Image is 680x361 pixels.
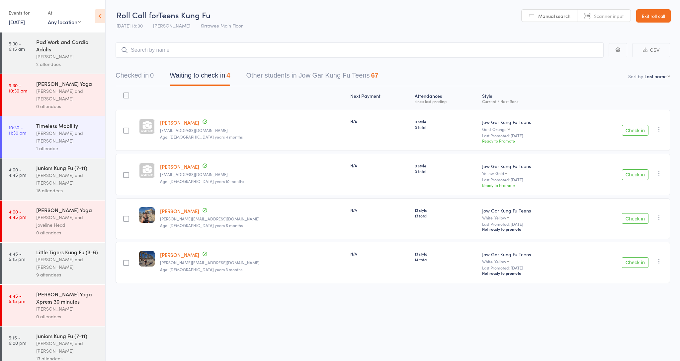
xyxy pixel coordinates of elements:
[482,127,575,131] div: Gold
[36,102,100,110] div: 0 attendees
[160,134,243,140] span: Age: [DEMOGRAPHIC_DATA] years 4 months
[160,260,345,265] small: vassos@live.com.au
[494,215,506,220] div: Yellow
[622,257,648,268] button: Check in
[371,72,378,79] div: 67
[153,22,190,29] span: [PERSON_NAME]
[158,9,211,20] span: Teens Kung Fu
[482,163,575,169] div: Jow Gar Kung Fu Teens
[632,43,670,57] button: CSV
[9,335,26,345] time: 5:15 - 6:00 pm
[622,125,648,136] button: Check in
[9,41,25,51] time: 5:30 - 6:15 am
[2,158,105,200] a: 4:00 -4:45 pmJuniors Kung Fu (7-11)[PERSON_NAME] and [PERSON_NAME]18 attendees
[415,257,477,262] span: 14 total
[2,201,105,242] a: 4:00 -4:45 pm[PERSON_NAME] Yoga[PERSON_NAME] and Joveline Head0 attendees
[160,119,199,126] a: [PERSON_NAME]
[9,18,25,26] a: [DATE]
[482,182,575,188] div: Ready to Promote
[482,222,575,226] small: Last Promoted: [DATE]
[36,313,100,320] div: 0 attendees
[482,215,575,220] div: White
[495,171,504,175] div: Gold
[36,290,100,305] div: [PERSON_NAME] Yoga Xpress 30 minutes
[36,248,100,256] div: Little Tigers Kung Fu (3-6)
[415,124,477,130] span: 0 total
[350,163,409,168] div: N/A
[9,293,25,304] time: 4:45 - 5:15 pm
[415,168,477,174] span: 0 total
[2,32,105,74] a: 5:30 -6:15 amPad Work and Cardio Adults[PERSON_NAME]2 attendees
[160,178,244,184] span: Age: [DEMOGRAPHIC_DATA] years 10 months
[139,207,155,223] img: image1755851353.png
[160,267,242,272] span: Age: [DEMOGRAPHIC_DATA] years 3 months
[160,163,199,170] a: [PERSON_NAME]
[482,271,575,276] div: Not ready to promote
[36,145,100,152] div: 1 attendee
[36,60,100,68] div: 2 attendees
[246,68,378,86] button: Other students in Jow Gar Kung Fu Teens67
[36,305,100,313] div: [PERSON_NAME]
[9,167,26,177] time: 4:00 - 4:45 pm
[415,163,477,168] span: 0 style
[160,251,199,258] a: [PERSON_NAME]
[9,209,26,219] time: 4:00 - 4:45 pm
[36,187,100,194] div: 18 attendees
[139,251,155,267] img: image1755851565.png
[594,13,624,19] span: Scanner input
[9,251,25,262] time: 4:45 - 5:15 pm
[117,22,143,29] span: [DATE] 18:00
[415,207,477,213] span: 13 style
[36,38,100,53] div: Pad Work and Cardio Adults
[36,122,100,129] div: Timeless Mobility
[36,256,100,271] div: [PERSON_NAME] and [PERSON_NAME]
[160,222,243,228] span: Age: [DEMOGRAPHIC_DATA] years 5 months
[628,73,643,80] label: Sort by
[479,89,578,107] div: Style
[644,73,667,80] div: Last name
[160,128,345,133] small: kasia@bespokecreative.net.au
[36,164,100,171] div: Juniors Kung Fu (7-11)
[36,271,100,278] div: 9 attendees
[415,119,477,124] span: 0 style
[482,119,575,125] div: Jow Gar Kung Fu Teens
[482,207,575,214] div: Jow Gar Kung Fu Teens
[494,259,506,264] div: Yellow
[415,213,477,218] span: 13 total
[226,72,230,79] div: 4
[160,172,345,177] small: kasia@bespokecreative.net.au
[36,206,100,213] div: [PERSON_NAME] Yoga
[48,7,81,18] div: At
[160,216,345,221] small: vassos@live.com.au
[482,171,575,175] div: Yellow
[2,74,105,116] a: 9:30 -10:30 am[PERSON_NAME] Yoga[PERSON_NAME] and [PERSON_NAME]0 attendees
[2,243,105,284] a: 4:45 -5:15 pmLittle Tigers Kung Fu (3-6)[PERSON_NAME] and [PERSON_NAME]9 attendees
[9,7,41,18] div: Events for
[350,251,409,257] div: N/A
[622,213,648,224] button: Check in
[36,229,100,236] div: 0 attendees
[492,127,507,131] div: Orange
[36,332,100,339] div: Juniors Kung Fu (7-11)
[36,129,100,145] div: [PERSON_NAME] and [PERSON_NAME]
[482,138,575,144] div: Ready to Promote
[350,119,409,124] div: N/A
[2,285,105,326] a: 4:45 -5:15 pm[PERSON_NAME] Yoga Xpress 30 minutes[PERSON_NAME]0 attendees
[622,169,648,180] button: Check in
[482,251,575,258] div: Jow Gar Kung Fu Teens
[36,87,100,102] div: [PERSON_NAME] and [PERSON_NAME]
[482,259,575,264] div: White
[48,18,81,26] div: Any location
[412,89,479,107] div: Atten­dances
[9,125,26,135] time: 10:30 - 11:30 am
[150,72,154,79] div: 0
[201,22,243,29] span: Kirrawee Main Floor
[636,9,671,23] a: Exit roll call
[482,133,575,138] small: Last Promoted: [DATE]
[160,208,199,214] a: [PERSON_NAME]
[348,89,412,107] div: Next Payment
[36,171,100,187] div: [PERSON_NAME] and [PERSON_NAME]
[482,226,575,232] div: Not ready to promote
[36,339,100,355] div: [PERSON_NAME] and [PERSON_NAME]
[117,9,158,20] span: Roll Call for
